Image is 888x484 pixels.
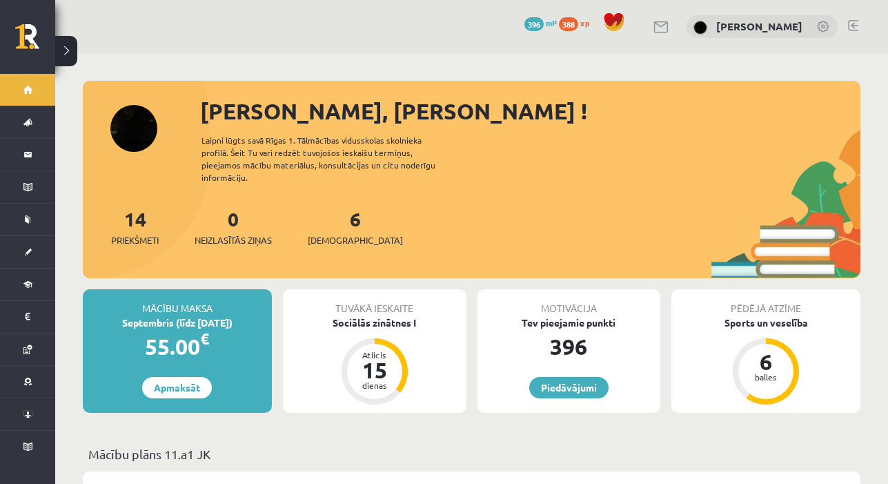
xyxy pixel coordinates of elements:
[283,316,466,407] a: Sociālās zinātnes I Atlicis 15 dienas
[354,359,395,381] div: 15
[308,233,403,247] span: [DEMOGRAPHIC_DATA]
[693,21,707,35] img: Amanda Solvita Hodasēviča
[283,289,466,316] div: Tuvākā ieskaite
[195,206,272,247] a: 0Neizlasītās ziņas
[88,445,855,463] p: Mācību plāns 11.a1 JK
[671,289,860,316] div: Pēdējā atzīme
[716,19,802,33] a: [PERSON_NAME]
[524,17,557,28] a: 396 mP
[546,17,557,28] span: mP
[477,316,661,330] div: Tev pieejamie punkti
[354,381,395,389] div: dienas
[142,377,212,398] a: Apmaksāt
[529,377,609,398] a: Piedāvājumi
[745,373,787,381] div: balles
[200,95,860,128] div: [PERSON_NAME], [PERSON_NAME] !
[559,17,596,28] a: 388 xp
[477,330,661,363] div: 396
[745,351,787,373] div: 6
[83,316,272,330] div: Septembris (līdz [DATE])
[671,316,860,330] div: Sports un veselība
[200,329,209,349] span: €
[477,289,661,316] div: Motivācija
[83,289,272,316] div: Mācību maksa
[195,233,272,247] span: Neizlasītās ziņas
[283,316,466,330] div: Sociālās zinātnes I
[524,17,544,31] span: 396
[308,206,403,247] a: 6[DEMOGRAPHIC_DATA]
[111,233,159,247] span: Priekšmeti
[354,351,395,359] div: Atlicis
[201,134,460,184] div: Laipni lūgts savā Rīgas 1. Tālmācības vidusskolas skolnieka profilā. Šeit Tu vari redzēt tuvojošo...
[15,24,55,59] a: Rīgas 1. Tālmācības vidusskola
[111,206,159,247] a: 14Priekšmeti
[671,316,860,407] a: Sports un veselība 6 balles
[559,17,578,31] span: 388
[580,17,589,28] span: xp
[83,330,272,363] div: 55.00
